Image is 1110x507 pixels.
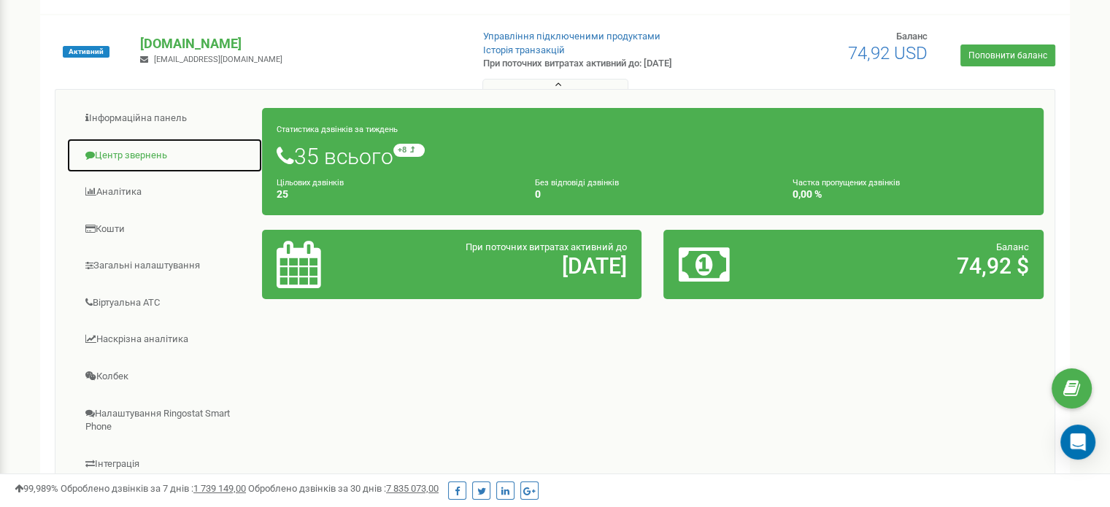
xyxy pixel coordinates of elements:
a: Загальні налаштування [66,248,263,284]
a: Налаштування Ringostat Smart Phone [66,396,263,445]
span: Баланс [896,31,928,42]
span: При поточних витратах активний до [466,241,627,252]
a: Віртуальна АТС [66,285,263,321]
span: 99,989% [15,483,58,494]
div: Open Intercom Messenger [1060,425,1095,460]
h1: 35 всього [277,144,1029,169]
h4: 25 [277,189,513,200]
a: Наскрізна аналітика [66,322,263,357]
u: 7 835 073,00 [386,483,439,494]
span: 74,92 USD [848,43,928,63]
span: Активний [63,46,109,58]
p: При поточних витратах активний до: [DATE] [483,57,717,71]
h4: 0,00 % [793,189,1029,200]
p: [DOMAIN_NAME] [140,34,459,53]
h2: [DATE] [401,254,627,278]
a: Інформаційна панель [66,101,263,136]
h4: 0 [535,189,771,200]
a: Кошти [66,212,263,247]
a: Управління підключеними продуктами [483,31,660,42]
span: Оброблено дзвінків за 30 днів : [248,483,439,494]
a: Центр звернень [66,138,263,174]
a: Інтеграція [66,446,263,482]
a: Історія транзакцій [483,44,565,55]
small: Частка пропущених дзвінків [793,178,900,187]
span: [EMAIL_ADDRESS][DOMAIN_NAME] [154,55,282,64]
a: Аналiтика [66,174,263,210]
h2: 74,92 $ [803,254,1029,278]
u: 1 739 149,00 [193,483,246,494]
small: Цільових дзвінків [277,178,344,187]
small: Без відповіді дзвінків [535,178,619,187]
small: Статистика дзвінків за тиждень [277,125,398,134]
a: Поповнити баланс [960,44,1055,66]
span: Баланс [996,241,1029,252]
a: Колбек [66,359,263,395]
small: +8 [393,144,425,157]
span: Оброблено дзвінків за 7 днів : [61,483,246,494]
